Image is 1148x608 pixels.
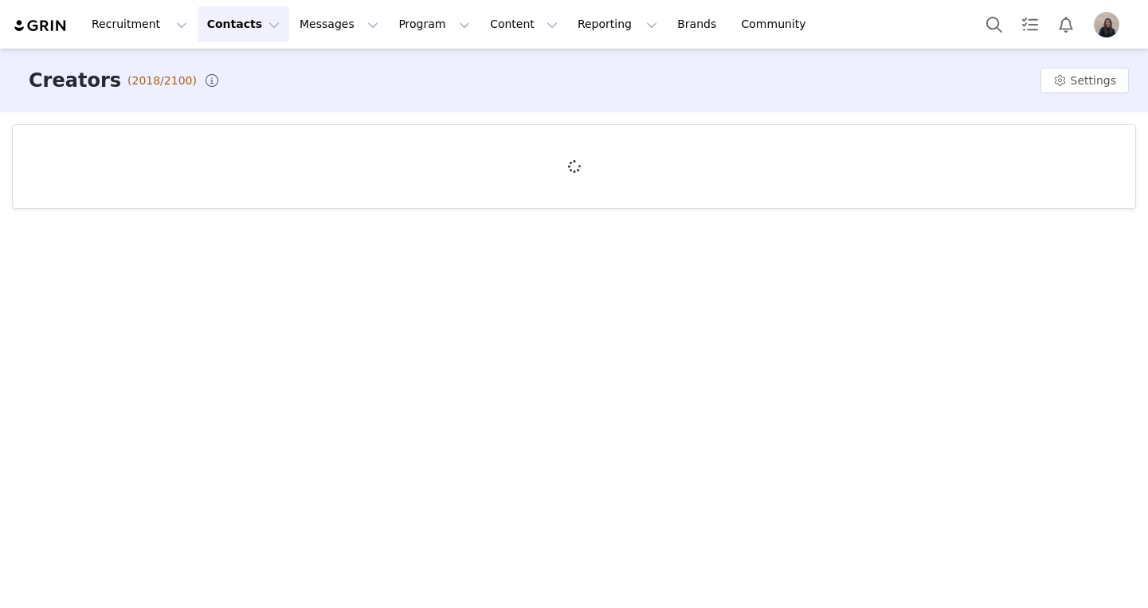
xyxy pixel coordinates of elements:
button: Recruitment [82,6,197,42]
button: Program [389,6,480,42]
img: 1cdbb7aa-9e77-4d87-9340-39fe3d42aad1.jpg [1094,12,1119,37]
img: grin logo [13,18,69,33]
span: (2018/2100) [127,73,197,89]
button: Messages [290,6,388,42]
button: Contacts [198,6,289,42]
button: Notifications [1048,6,1083,42]
h3: Creators [29,66,121,95]
button: Settings [1040,68,1129,93]
button: Search [977,6,1012,42]
a: Brands [668,6,731,42]
a: Community [732,6,823,42]
button: Reporting [568,6,667,42]
button: Profile [1084,12,1135,37]
a: Tasks [1013,6,1048,42]
button: Content [480,6,567,42]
